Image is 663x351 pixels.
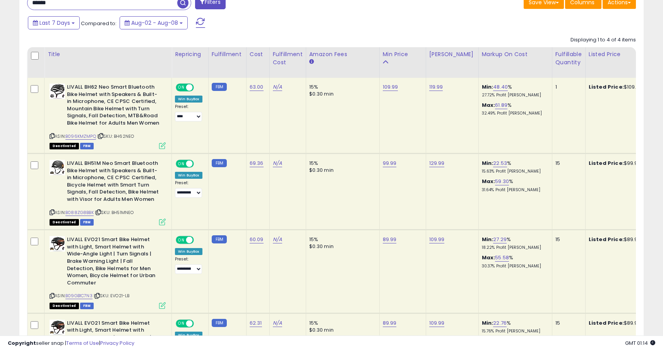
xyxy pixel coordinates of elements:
[131,19,178,27] span: Aug-02 - Aug-08
[482,92,546,98] p: 27.72% Profit [PERSON_NAME]
[50,320,65,335] img: 41ohYIsdzzL._SL40_.jpg
[482,50,549,58] div: Markup on Cost
[478,47,552,78] th: The percentage added to the cost of goods (COGS) that forms the calculator for Min & Max prices.
[555,236,579,243] div: 15
[212,235,227,243] small: FBM
[309,84,373,91] div: 15%
[50,219,79,226] span: All listings that are unavailable for purchase on Amazon for any reason other than out-of-stock
[176,84,186,91] span: ON
[429,236,445,243] a: 109.99
[555,160,579,167] div: 15
[309,236,373,243] div: 15%
[429,159,445,167] a: 129.99
[8,340,134,347] div: seller snap | |
[175,96,202,103] div: Win BuyBox
[250,159,264,167] a: 69.36
[28,16,80,29] button: Last 7 Days
[589,84,653,91] div: $109.99
[67,160,161,205] b: LIVALL BH51M Neo Smart Bluetooth Bike Helmet with Speakers & Built-in Microphone, CE CPSC Certifi...
[212,50,243,58] div: Fulfillment
[589,160,653,167] div: $99.99
[80,219,94,226] span: FBM
[495,101,507,109] a: 61.89
[309,160,373,167] div: 15%
[625,339,655,347] span: 2025-08-16 01:14 GMT
[482,236,546,250] div: %
[309,50,376,58] div: Amazon Fees
[193,161,205,167] span: OFF
[493,319,507,327] a: 22.76
[80,143,94,149] span: FBM
[80,303,94,309] span: FBM
[309,243,373,250] div: $0.30 min
[95,209,134,216] span: | SKU: BH51MNEO
[273,83,282,91] a: N/A
[250,50,266,58] div: Cost
[482,169,546,174] p: 15.63% Profit [PERSON_NAME]
[495,178,509,185] a: 59.30
[383,83,398,91] a: 109.99
[273,50,303,67] div: Fulfillment Cost
[589,83,624,91] b: Listed Price:
[309,327,373,334] div: $0.30 min
[50,236,166,308] div: ASIN:
[482,160,546,174] div: %
[65,209,94,216] a: B088ZG8BBK
[482,101,495,109] b: Max:
[493,236,507,243] a: 27.29
[175,248,202,255] div: Win BuyBox
[50,236,65,252] img: 41ohYIsdzzL._SL40_.jpg
[66,339,99,347] a: Terms of Use
[589,319,624,327] b: Listed Price:
[482,245,546,250] p: 18.22% Profit [PERSON_NAME]
[250,83,264,91] a: 63.00
[97,133,134,139] span: | SKU: BH62NEO
[495,254,509,262] a: 55.58
[482,187,546,193] p: 31.64% Profit [PERSON_NAME]
[309,167,373,174] div: $0.30 min
[429,50,475,58] div: [PERSON_NAME]
[67,236,161,288] b: LIVALL EVO21 Smart Bike Helmet with Light, Smart Helmet with Wide-Angle Light | Turn Signals | Br...
[482,178,546,192] div: %
[589,236,624,243] b: Listed Price:
[50,303,79,309] span: All listings that are unavailable for purchase on Amazon for any reason other than out-of-stock
[175,257,202,274] div: Preset:
[482,178,495,185] b: Max:
[65,293,93,299] a: B09GB1C7N3
[383,319,397,327] a: 89.99
[212,319,227,327] small: FBM
[555,84,579,91] div: 1
[589,236,653,243] div: $89.99
[589,159,624,167] b: Listed Price:
[309,91,373,98] div: $0.30 min
[429,319,445,327] a: 109.99
[383,236,397,243] a: 89.99
[589,50,656,58] div: Listed Price
[175,172,202,179] div: Win BuyBox
[50,160,65,175] img: 41+3mca+cNL._SL40_.jpg
[8,339,36,347] strong: Copyright
[273,319,282,327] a: N/A
[176,320,186,327] span: ON
[493,83,508,91] a: 48.40
[555,50,582,67] div: Fulfillable Quantity
[309,58,314,65] small: Amazon Fees.
[383,50,423,58] div: Min Price
[482,254,546,269] div: %
[67,84,161,128] b: LIVALL BH62 Neo Smart Bluetooth Bike Helmet with Speakers & Built-in Microphone, CE CPSC Certifie...
[94,293,130,299] span: | SKU: EVO21-LB
[120,16,188,29] button: Aug-02 - Aug-08
[482,83,493,91] b: Min:
[176,237,186,243] span: ON
[555,320,579,327] div: 15
[175,180,202,198] div: Preset:
[50,160,166,224] div: ASIN:
[175,104,202,122] div: Preset:
[176,161,186,167] span: ON
[250,319,262,327] a: 62.31
[482,159,493,167] b: Min:
[100,339,134,347] a: Privacy Policy
[482,102,546,116] div: %
[429,83,443,91] a: 119.99
[482,84,546,98] div: %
